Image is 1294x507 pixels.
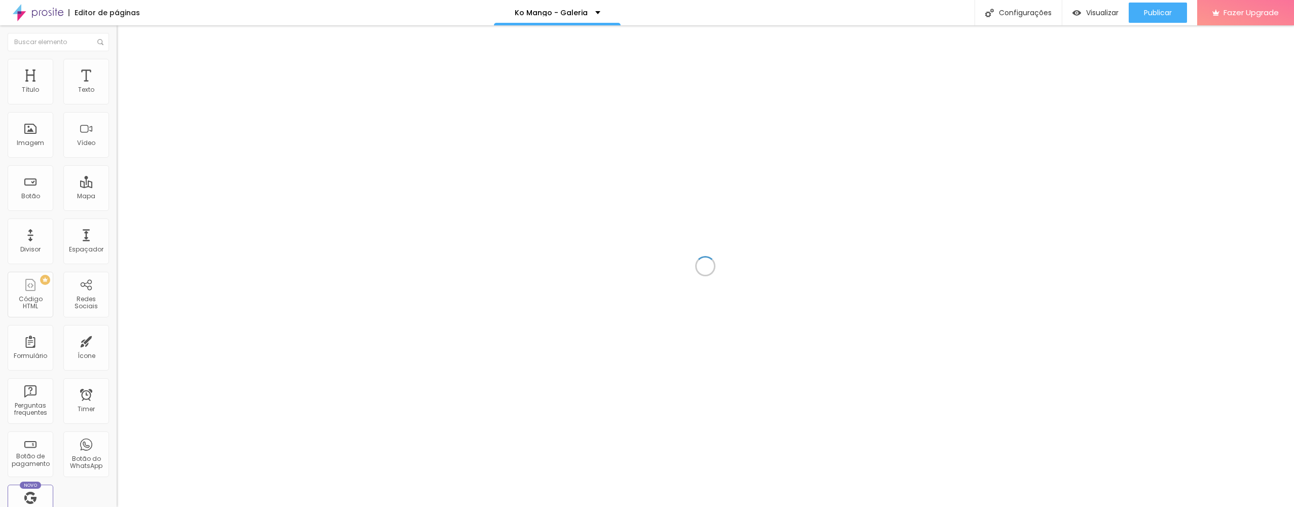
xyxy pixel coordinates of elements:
div: Botão de pagamento [10,453,50,467]
p: Ko Mango - Galeria [515,9,588,16]
div: Texto [78,86,94,93]
div: Imagem [17,139,44,147]
input: Buscar elemento [8,33,109,51]
div: Botão [21,193,40,200]
span: Visualizar [1086,9,1119,17]
div: Perguntas frequentes [10,402,50,417]
div: Código HTML [10,296,50,310]
div: Divisor [20,246,41,253]
div: Editor de páginas [68,9,140,16]
img: Icone [985,9,994,17]
div: Ícone [78,352,95,359]
img: Icone [97,39,103,45]
div: Novo [20,482,42,489]
div: Título [22,86,39,93]
span: Publicar [1144,9,1172,17]
div: Espaçador [69,246,103,253]
div: Botão do WhatsApp [66,455,106,470]
div: Mapa [77,193,95,200]
div: Redes Sociais [66,296,106,310]
div: Timer [78,406,95,413]
button: Visualizar [1062,3,1129,23]
div: Vídeo [77,139,95,147]
button: Publicar [1129,3,1187,23]
div: Formulário [14,352,47,359]
img: view-1.svg [1072,9,1081,17]
span: Fazer Upgrade [1224,8,1279,17]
